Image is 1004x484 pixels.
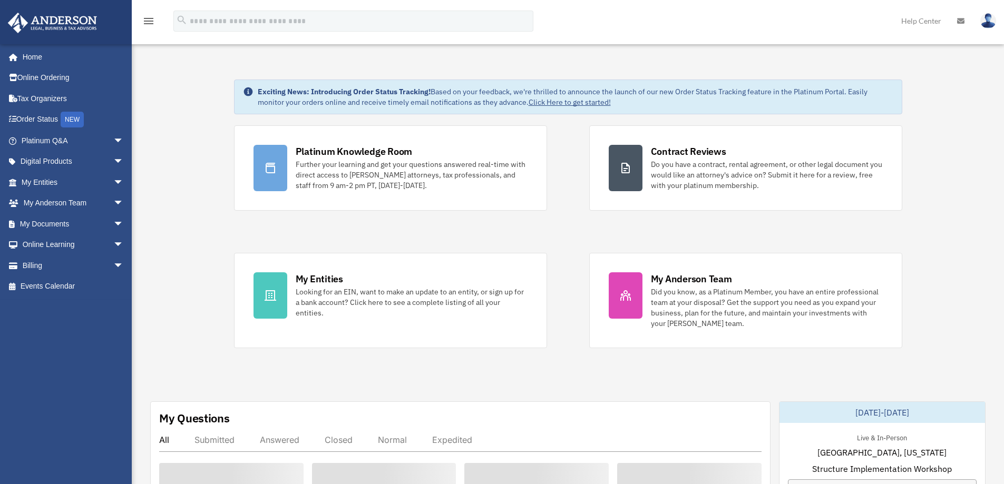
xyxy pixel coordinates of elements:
div: Looking for an EIN, want to make an update to an entity, or sign up for a bank account? Click her... [296,287,528,318]
a: menu [142,18,155,27]
i: search [176,14,188,26]
div: Contract Reviews [651,145,726,158]
strong: Exciting News: Introducing Order Status Tracking! [258,87,431,96]
span: Structure Implementation Workshop [812,462,952,475]
span: arrow_drop_down [113,255,134,276]
a: Billingarrow_drop_down [7,255,140,276]
a: Events Calendar [7,276,140,297]
div: Closed [325,434,353,445]
div: Platinum Knowledge Room [296,145,413,158]
div: Do you have a contract, rental agreement, or other legal document you would like an attorney's ad... [651,159,883,191]
a: My Entities Looking for an EIN, want to make an update to an entity, or sign up for a bank accoun... [234,253,547,348]
a: Platinum Q&Aarrow_drop_down [7,130,140,151]
a: My Anderson Team Did you know, as a Platinum Member, you have an entire professional team at your... [589,253,902,348]
span: arrow_drop_down [113,130,134,152]
div: My Entities [296,272,343,285]
a: Tax Organizers [7,88,140,109]
span: arrow_drop_down [113,234,134,256]
a: My Entitiesarrow_drop_down [7,172,140,193]
a: Digital Productsarrow_drop_down [7,151,140,172]
div: My Questions [159,410,230,426]
div: All [159,434,169,445]
a: Platinum Knowledge Room Further your learning and get your questions answered real-time with dire... [234,125,547,211]
div: [DATE]-[DATE] [779,402,985,423]
img: User Pic [980,13,996,28]
div: Expedited [432,434,472,445]
span: arrow_drop_down [113,193,134,214]
div: Did you know, as a Platinum Member, you have an entire professional team at your disposal? Get th... [651,287,883,329]
a: Contract Reviews Do you have a contract, rental agreement, or other legal document you would like... [589,125,902,211]
span: arrow_drop_down [113,213,134,235]
a: Click Here to get started! [529,97,611,107]
i: menu [142,15,155,27]
div: Based on your feedback, we're thrilled to announce the launch of our new Order Status Tracking fe... [258,86,893,107]
div: My Anderson Team [651,272,732,285]
a: Home [7,46,134,67]
div: Answered [260,434,299,445]
img: Anderson Advisors Platinum Portal [5,13,100,33]
a: My Anderson Teamarrow_drop_down [7,193,140,214]
a: Order StatusNEW [7,109,140,131]
a: Online Learningarrow_drop_down [7,234,140,255]
div: Normal [378,434,407,445]
div: Live & In-Person [849,431,915,442]
span: [GEOGRAPHIC_DATA], [US_STATE] [817,446,947,459]
span: arrow_drop_down [113,172,134,193]
div: NEW [61,112,84,127]
a: My Documentsarrow_drop_down [7,213,140,234]
div: Further your learning and get your questions answered real-time with direct access to [PERSON_NAM... [296,159,528,191]
div: Submitted [194,434,235,445]
a: Online Ordering [7,67,140,88]
span: arrow_drop_down [113,151,134,173]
